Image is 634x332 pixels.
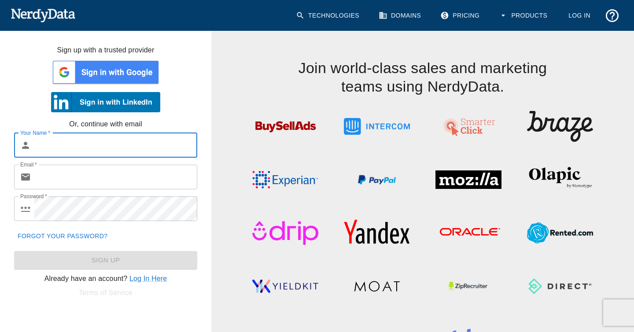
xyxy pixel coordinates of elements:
img: Drip [252,213,318,253]
div: Domaine: [DOMAIN_NAME] [23,23,100,30]
a: Pricing [435,4,487,27]
div: Domaine [45,56,68,62]
a: Log In Here [129,275,167,282]
button: Products [494,4,554,27]
img: tab_keywords_by_traffic_grey.svg [100,55,107,63]
a: Technologies [291,4,366,27]
img: Moat [344,266,410,306]
img: ZipRecruiter [435,266,501,306]
img: website_grey.svg [14,23,21,30]
a: Terms of Service [79,289,133,296]
img: tab_domain_overview_orange.svg [36,55,43,63]
a: Forgot your password? [14,228,111,244]
img: SmarterClick [435,107,501,146]
label: Your Name [20,129,50,136]
img: Oracle [435,213,501,253]
img: Mozilla [435,160,501,199]
img: YieldKit [252,266,318,306]
label: Email [20,161,37,168]
img: Direct [527,266,593,306]
button: Support and Documentation [601,4,623,27]
img: Braze [527,107,593,146]
a: Domains [373,4,428,27]
a: Log In [561,4,597,27]
img: Intercom [344,107,410,146]
img: logo_orange.svg [14,14,21,21]
div: v 4.0.25 [25,14,43,21]
img: PayPal [344,160,410,199]
div: Mots-clés [110,56,135,62]
img: Yandex [344,213,410,253]
h4: Join world-class sales and marketing teams using NerdyData. [240,31,606,96]
img: NerdyData.com [11,6,75,24]
img: BuySellAds [252,107,318,146]
label: Password [20,192,47,200]
img: Rented [527,213,593,253]
img: Experian [252,160,318,199]
img: Olapic [527,160,593,199]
